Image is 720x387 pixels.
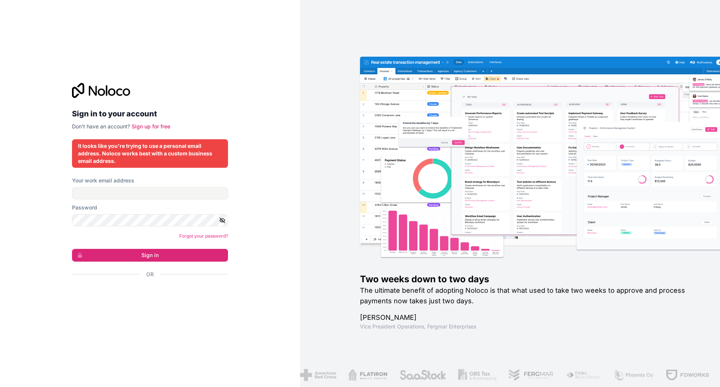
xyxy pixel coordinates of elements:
img: /assets/flatiron-C8eUkumj.png [348,369,387,381]
img: /assets/gbstax-C-GtDUiK.png [458,369,496,381]
img: /assets/fiera-fwj2N5v4.png [566,369,601,381]
h1: [PERSON_NAME] [360,312,696,323]
span: Don't have an account? [72,123,130,130]
label: Your work email address [72,177,134,184]
iframe: Sign in with Google Button [68,286,226,303]
input: Password [72,214,228,226]
input: Email address [72,187,228,199]
img: /assets/fdworks-Bi04fVtw.png [665,369,709,381]
h1: Two weeks down to two days [360,273,696,285]
img: /assets/american-red-cross-BAupjrZR.png [300,369,336,381]
label: Password [72,204,97,211]
img: /assets/phoenix-BREaitsQ.png [613,369,654,381]
img: /assets/fergmar-CudnrXN5.png [508,369,554,381]
h1: Vice President Operations , Fergmar Enterprises [360,323,696,330]
img: /assets/saastock-C6Zbiodz.png [399,369,446,381]
div: It looks like you're trying to use a personal email address. Noloco works best with a custom busi... [78,142,222,165]
h2: The ultimate benefit of adopting Noloco is that what used to take two weeks to approve and proces... [360,285,696,306]
a: Sign up for free [132,123,170,130]
span: Or [146,271,154,278]
h2: Sign in to your account [72,107,228,120]
a: Forgot your password? [179,233,228,239]
button: Sign in [72,249,228,262]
